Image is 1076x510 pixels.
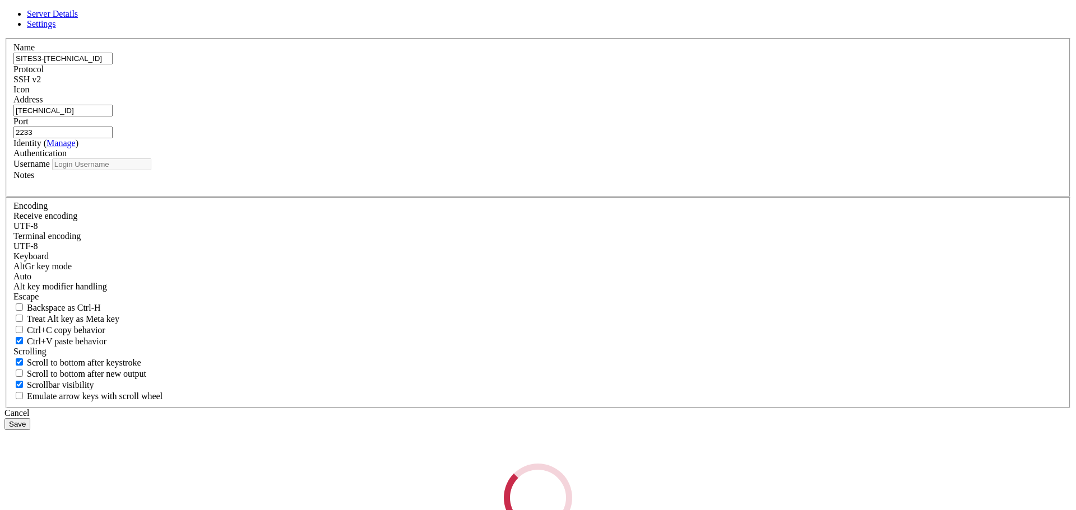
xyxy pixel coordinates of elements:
label: Scrolling [13,347,47,356]
input: Emulate arrow keys with scroll wheel [16,392,23,399]
label: Keyboard [13,251,49,261]
input: Scrollbar visibility [16,381,23,388]
span: Scrollbar visibility [27,380,94,390]
label: The default terminal encoding. ISO-2022 enables character map translations (like graphics maps). ... [13,231,81,241]
span: Escape [13,292,39,301]
input: Scroll to bottom after new output [16,369,23,377]
div: UTF-8 [13,241,1063,251]
button: Save [4,418,30,430]
div: (0, 1) [4,14,9,24]
div: SSH v2 [13,74,1063,85]
label: Icon [13,85,29,94]
label: Ctrl-C copies if true, send ^C to host if false. Ctrl-Shift-C sends ^C to host if true, copies if... [13,325,105,335]
label: Notes [13,170,34,180]
span: UTF-8 [13,241,38,251]
label: Whether the Alt key acts as a Meta key or as a distinct Alt key. [13,314,119,324]
a: Settings [27,19,56,29]
label: Identity [13,138,78,148]
a: Manage [47,138,76,148]
label: When using the alternative screen buffer, and DECCKM (Application Cursor Keys) is active, mouse w... [13,391,163,401]
span: Scroll to bottom after keystroke [27,358,141,367]
input: Server Name [13,53,113,64]
span: Scroll to bottom after new output [27,369,146,378]
label: Authentication [13,148,67,158]
span: Treat Alt key as Meta key [27,314,119,324]
label: Username [13,159,50,169]
div: Cancel [4,408,1072,418]
input: Login Username [52,158,151,170]
span: Auto [13,272,31,281]
input: Scroll to bottom after keystroke [16,358,23,366]
input: Host Name or IP [13,105,113,116]
div: Auto [13,272,1063,282]
label: The vertical scrollbar mode. [13,380,94,390]
span: ( ) [44,138,78,148]
input: Ctrl+C copy behavior [16,326,23,333]
a: Server Details [27,9,78,18]
span: UTF-8 [13,221,38,231]
span: SSH v2 [13,74,41,84]
label: Set the expected encoding for data received from the host. If the encodings do not match, visual ... [13,211,77,221]
label: Protocol [13,64,44,74]
span: Backspace as Ctrl-H [27,303,101,312]
input: Backspace as Ctrl-H [16,303,23,311]
label: Set the expected encoding for data received from the host. If the encodings do not match, visual ... [13,261,72,271]
label: Encoding [13,201,48,210]
span: Ctrl+C copy behavior [27,325,105,335]
input: Port Number [13,127,113,138]
input: Treat Alt key as Meta key [16,315,23,322]
label: Scroll to bottom after new output. [13,369,146,378]
label: Name [13,43,35,52]
label: Controls how the Alt key is handled. Escape: Send an ESC prefix. 8-Bit: Add 128 to the typed char... [13,282,107,291]
label: Ctrl+V pastes if true, sends ^V to host if false. Ctrl+Shift+V sends ^V to host if true, pastes i... [13,336,106,346]
div: Escape [13,292,1063,302]
input: Ctrl+V paste behavior [16,337,23,344]
label: Port [13,116,29,126]
label: Address [13,95,43,104]
x-row: FATAL ERROR: Host is unreachable [4,4,930,14]
label: If true, the backspace should send BS ('\x08', aka ^H). Otherwise the backspace key should send '... [13,303,101,312]
div: UTF-8 [13,221,1063,231]
span: Ctrl+V paste behavior [27,336,106,346]
span: Emulate arrow keys with scroll wheel [27,391,163,401]
label: Whether to scroll to the bottom on any keystroke. [13,358,141,367]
